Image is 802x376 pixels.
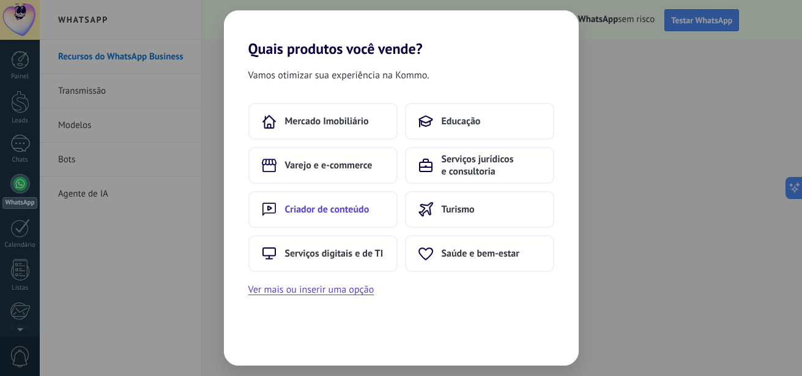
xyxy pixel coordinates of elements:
[285,203,369,216] span: Criador de conteúdo
[405,103,554,140] button: Educação
[405,191,554,228] button: Turismo
[285,247,384,260] span: Serviços digitais e de TI
[405,147,554,184] button: Serviços jurídicos e consultoria
[248,147,398,184] button: Varejo e e-commerce
[248,235,398,272] button: Serviços digitais e de TI
[442,247,519,260] span: Saúde e bem-estar
[285,159,373,171] span: Varejo e e-commerce
[248,67,429,83] span: Vamos otimizar sua experiência na Kommo.
[248,191,398,228] button: Criador de conteúdo
[442,153,541,178] span: Serviços jurídicos e consultoria
[442,203,475,216] span: Turismo
[248,103,398,140] button: Mercado Imobiliário
[405,235,554,272] button: Saúde e bem-estar
[224,10,579,58] h2: Quais produtos você vende?
[285,115,369,127] span: Mercado Imobiliário
[248,282,374,298] button: Ver mais ou inserir uma opção
[442,115,481,127] span: Educação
